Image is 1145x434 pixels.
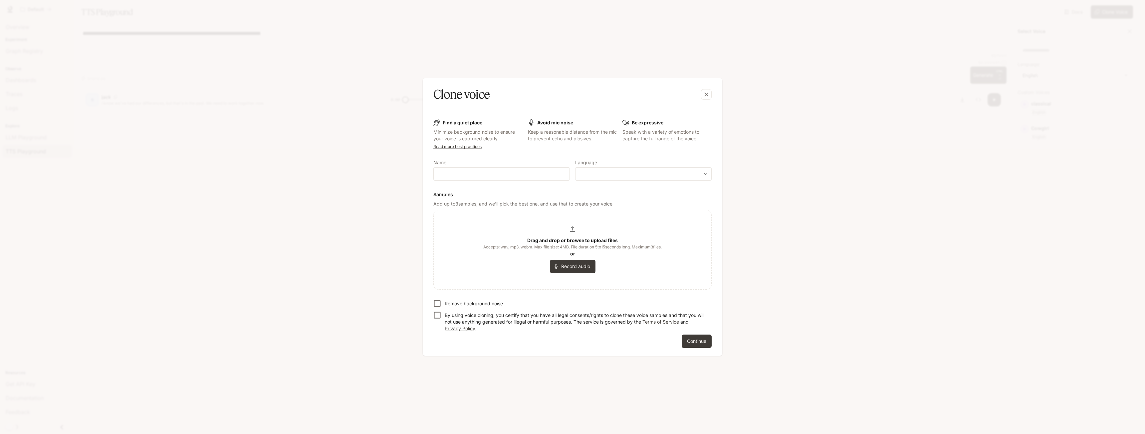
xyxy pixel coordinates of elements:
b: Find a quiet place [443,120,482,125]
p: Speak with a variety of emotions to capture the full range of the voice. [622,129,712,142]
a: Read more best practices [433,144,482,149]
h5: Clone voice [433,86,490,103]
p: Keep a reasonable distance from the mic to prevent echo and plosives. [528,129,617,142]
b: Avoid mic noise [537,120,573,125]
b: Drag and drop or browse to upload files [527,237,618,243]
a: Privacy Policy [445,326,475,331]
h6: Samples [433,191,712,198]
p: By using voice cloning, you certify that you have all legal consents/rights to clone these voice ... [445,312,706,332]
b: or [570,251,575,256]
p: Language [575,160,597,165]
div: ​ [575,171,711,177]
span: Accepts: wav, mp3, webm. Max file size: 4MB. File duration 5 to 15 seconds long. Maximum 3 files. [483,244,662,250]
button: Continue [682,335,712,348]
p: Name [433,160,446,165]
p: Add up to 3 samples, and we'll pick the best one, and use that to create your voice [433,201,712,207]
p: Remove background noise [445,300,503,307]
button: Record audio [550,260,595,273]
p: Minimize background noise to ensure your voice is captured clearly. [433,129,523,142]
a: Terms of Service [642,319,679,325]
b: Be expressive [632,120,663,125]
